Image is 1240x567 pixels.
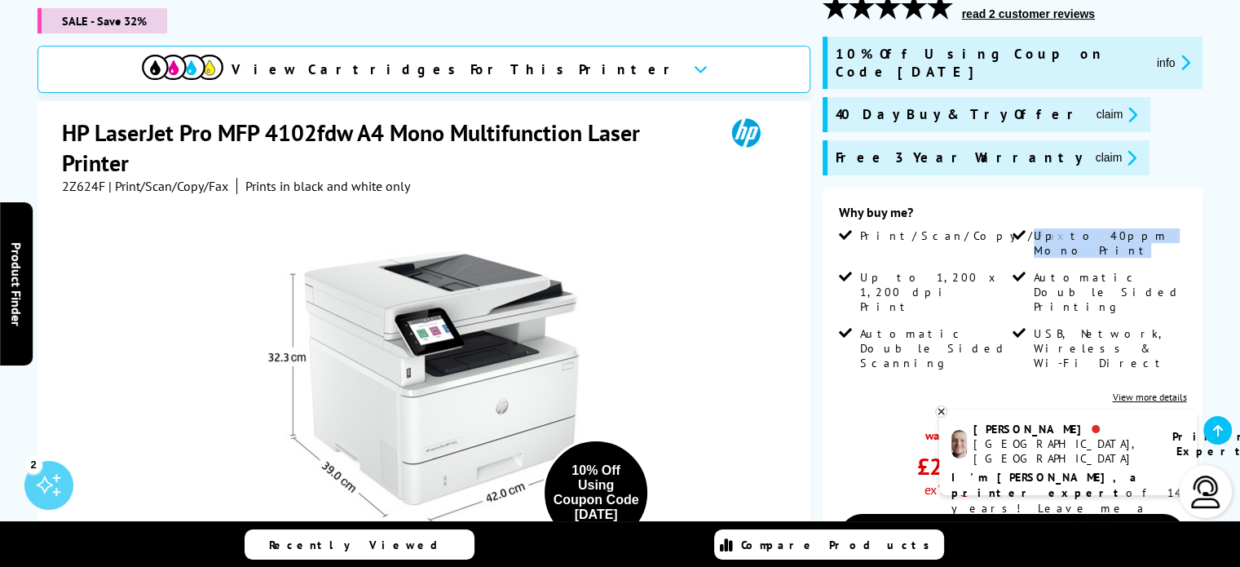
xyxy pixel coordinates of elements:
span: Print/Scan/Copy/Fax [860,228,1070,243]
b: I'm [PERSON_NAME], a printer expert [951,470,1141,500]
span: Automatic Double Sided Scanning [860,326,1009,370]
span: Product Finder [8,241,24,326]
img: cmyk-icon.svg [142,55,223,80]
span: was [917,419,995,443]
div: Why buy me? [839,204,1187,228]
i: Prints in black and white only [245,178,410,194]
span: USB, Network, Wireless & Wi-Fi Direct [1034,326,1183,370]
span: Free 3 Year Warranty [836,148,1083,167]
div: [GEOGRAPHIC_DATA], [GEOGRAPHIC_DATA] [973,436,1152,466]
span: Up to 1,200 x 1,200 dpi Print [860,270,1009,314]
span: Compare Products [741,538,938,552]
span: 2Z624F [62,178,105,194]
button: promo-description [1152,53,1195,72]
h1: HP LaserJet Pro MFP 4102fdw A4 Mono Multifunction Laser Printer [62,117,708,178]
button: read 2 customer reviews [957,7,1100,21]
div: 10% Off Using Coupon Code [DATE] [553,463,639,522]
p: of 14 years! Leave me a message and I'll respond ASAP [951,470,1185,547]
span: £249.98 [917,451,995,481]
span: Recently Viewed [269,538,454,552]
a: Compare Products [714,529,944,560]
img: HP [708,117,783,148]
a: Recently Viewed [245,529,474,560]
span: SALE - Save 32% [38,8,167,33]
button: promo-description [1091,148,1142,167]
span: 40 Day Buy & Try Offer [836,105,1083,124]
span: Up to 40ppm Mono Print [1034,228,1183,258]
div: [PERSON_NAME] [973,422,1152,436]
span: | Print/Scan/Copy/Fax [108,178,228,194]
img: ashley-livechat.png [951,430,967,458]
img: HP LaserJet Pro MFP 4102fdw Thumbnail [266,227,585,547]
div: 2 [24,455,42,473]
span: ex VAT @ 20% [924,481,995,498]
span: Automatic Double Sided Printing [1034,270,1183,314]
span: 10% Off Using Coupon Code [DATE] [836,45,1144,81]
button: promo-description [1092,105,1143,124]
span: View Cartridges For This Printer [232,60,680,78]
a: View more details [1112,391,1186,403]
img: user-headset-light.svg [1189,476,1222,508]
